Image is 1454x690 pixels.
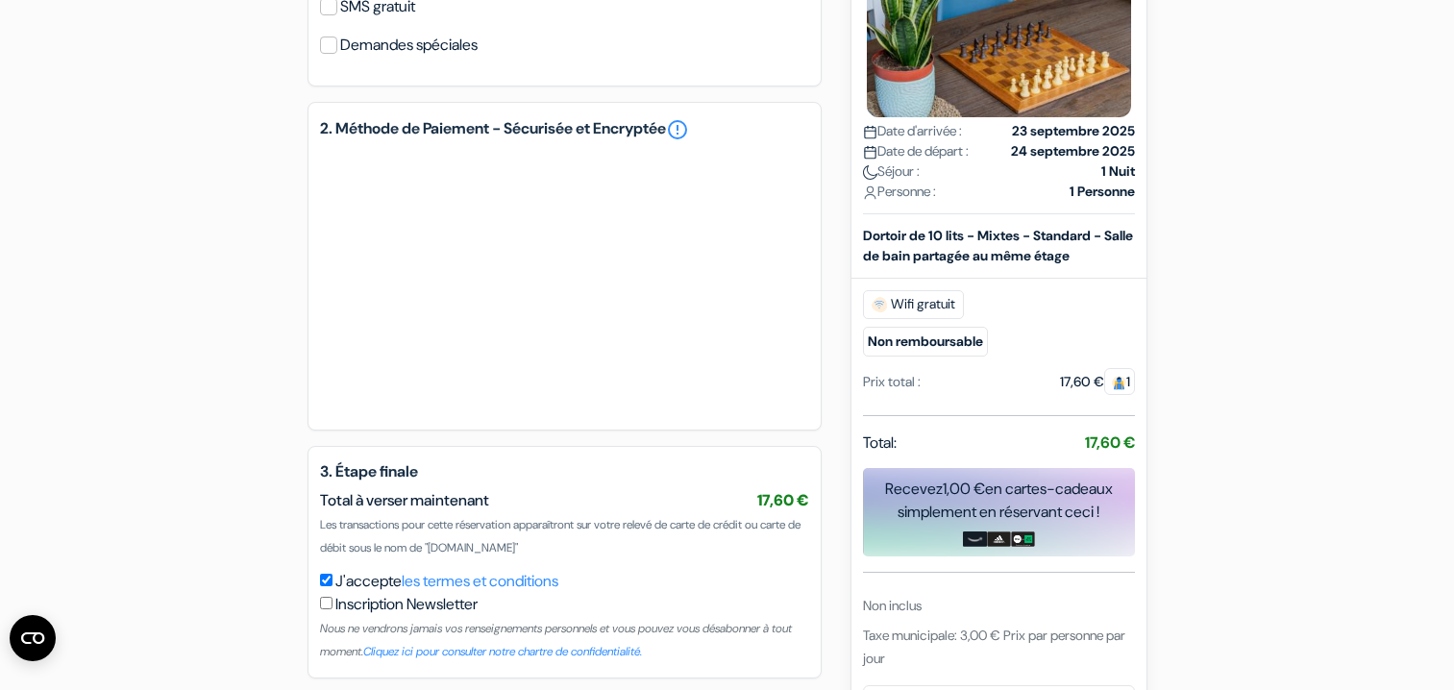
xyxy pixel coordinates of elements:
img: adidas-card.png [987,531,1011,547]
img: uber-uber-eats-card.png [1011,531,1035,547]
img: user_icon.svg [863,185,877,200]
strong: 23 septembre 2025 [1012,121,1135,141]
img: calendar.svg [863,125,877,139]
span: 1 [1104,368,1135,395]
strong: 1 Personne [1070,182,1135,202]
strong: 1 Nuit [1101,161,1135,182]
span: 1,00 € [943,479,985,499]
span: Total à verser maintenant [320,490,489,510]
strong: 17,60 € [1085,432,1135,453]
small: Nous ne vendrons jamais vos renseignements personnels et vous pouvez vous désabonner à tout moment. [320,621,792,659]
a: Cliquez ici pour consulter notre chartre de confidentialité. [363,644,642,659]
span: Date d'arrivée : [863,121,962,141]
span: Total: [863,431,897,455]
img: guest.svg [1112,376,1126,390]
div: Prix total : [863,372,921,392]
h5: 3. Étape finale [320,462,809,481]
strong: 24 septembre 2025 [1011,141,1135,161]
span: 17,60 € [757,490,809,510]
label: Inscription Newsletter [335,593,478,616]
img: moon.svg [863,165,877,180]
img: amazon-card-no-text.png [963,531,987,547]
span: Taxe municipale: 3,00 € Prix par personne par jour [863,627,1125,667]
span: Wifi gratuit [863,290,964,319]
div: 17,60 € [1060,372,1135,392]
img: calendar.svg [863,145,877,160]
h5: 2. Méthode de Paiement - Sécurisée et Encryptée [320,118,809,141]
span: Les transactions pour cette réservation apparaîtront sur votre relevé de carte de crédit ou carte... [320,517,801,555]
a: error_outline [666,118,689,141]
span: Date de départ : [863,141,969,161]
small: Non remboursable [863,327,988,357]
img: free_wifi.svg [872,297,887,312]
label: J'accepte [335,570,558,593]
a: les termes et conditions [402,571,558,591]
iframe: Cadre de saisie sécurisé pour le paiement [339,168,790,395]
div: Non inclus [863,596,1135,616]
button: Ouvrir le widget CMP [10,615,56,661]
span: Séjour : [863,161,920,182]
div: Recevez en cartes-cadeaux simplement en réservant ceci ! [863,478,1135,524]
span: Personne : [863,182,936,202]
b: Dortoir de 10 lits - Mixtes - Standard - Salle de bain partagée au même étage [863,227,1133,264]
label: Demandes spéciales [340,32,478,59]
